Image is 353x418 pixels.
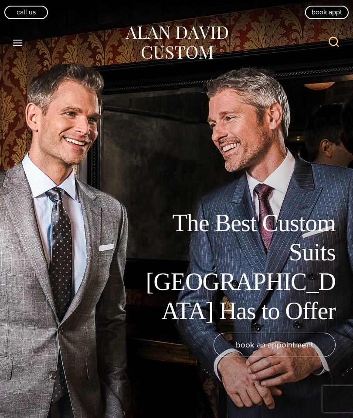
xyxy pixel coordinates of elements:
[124,24,229,62] img: Alan David Custom
[9,35,27,51] button: Open menu
[305,6,349,19] a: book appt
[323,32,344,53] button: View Search Form
[139,209,336,326] h1: The Best Custom Suits [GEOGRAPHIC_DATA] Has to Offer
[4,6,48,19] a: Call Us
[236,338,313,351] span: book an appointment
[214,333,336,357] a: book an appointment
